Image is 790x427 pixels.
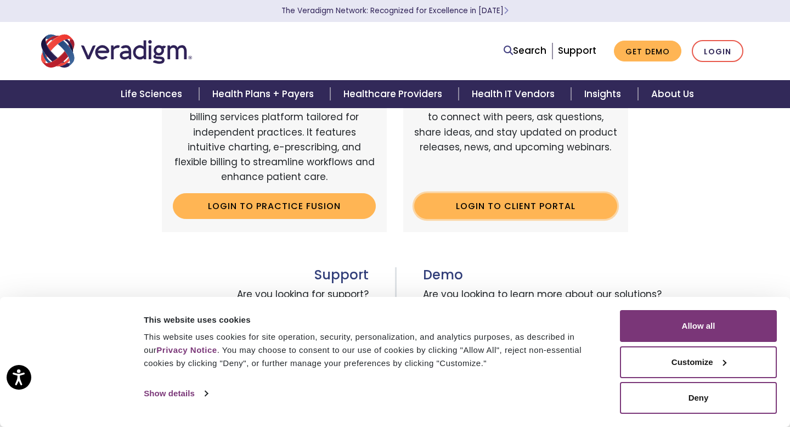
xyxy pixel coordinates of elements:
a: Privacy Notice [156,345,217,355]
a: Get Demo [614,41,681,62]
span: Learn More [504,5,509,16]
button: Allow all [620,310,777,342]
h3: Support [41,267,369,283]
a: Life Sciences [108,80,199,108]
div: This website uses cookies for site operation, security, personalization, and analytics purposes, ... [144,330,607,370]
a: Login to Client Portal [414,193,617,218]
h3: Demo [423,267,749,283]
a: Healthcare Providers [330,80,459,108]
span: Are you looking for support? Contact a customer success representative for [41,283,369,336]
a: Health Plans + Payers [199,80,330,108]
a: Login to Practice Fusion [173,193,376,218]
p: An online portal for Veradigm customers to connect with peers, ask questions, share ideas, and st... [414,95,617,184]
a: The Veradigm Network: Recognized for Excellence in [DATE]Learn More [281,5,509,16]
button: Deny [620,382,777,414]
a: Health IT Vendors [459,80,571,108]
a: About Us [638,80,707,108]
button: Customize [620,346,777,378]
a: Support [558,44,596,57]
a: Search [504,43,546,58]
p: A cloud-based, easy-to-use EHR and billing services platform tailored for independent practices. ... [173,95,376,184]
div: This website uses cookies [144,313,607,327]
a: Insights [571,80,637,108]
a: Login [692,40,743,63]
img: Veradigm logo [41,33,192,69]
span: Are you looking to learn more about our solutions? Book time with a Veradigm expert [DATE] to dis... [423,283,749,351]
a: Show details [144,385,207,402]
